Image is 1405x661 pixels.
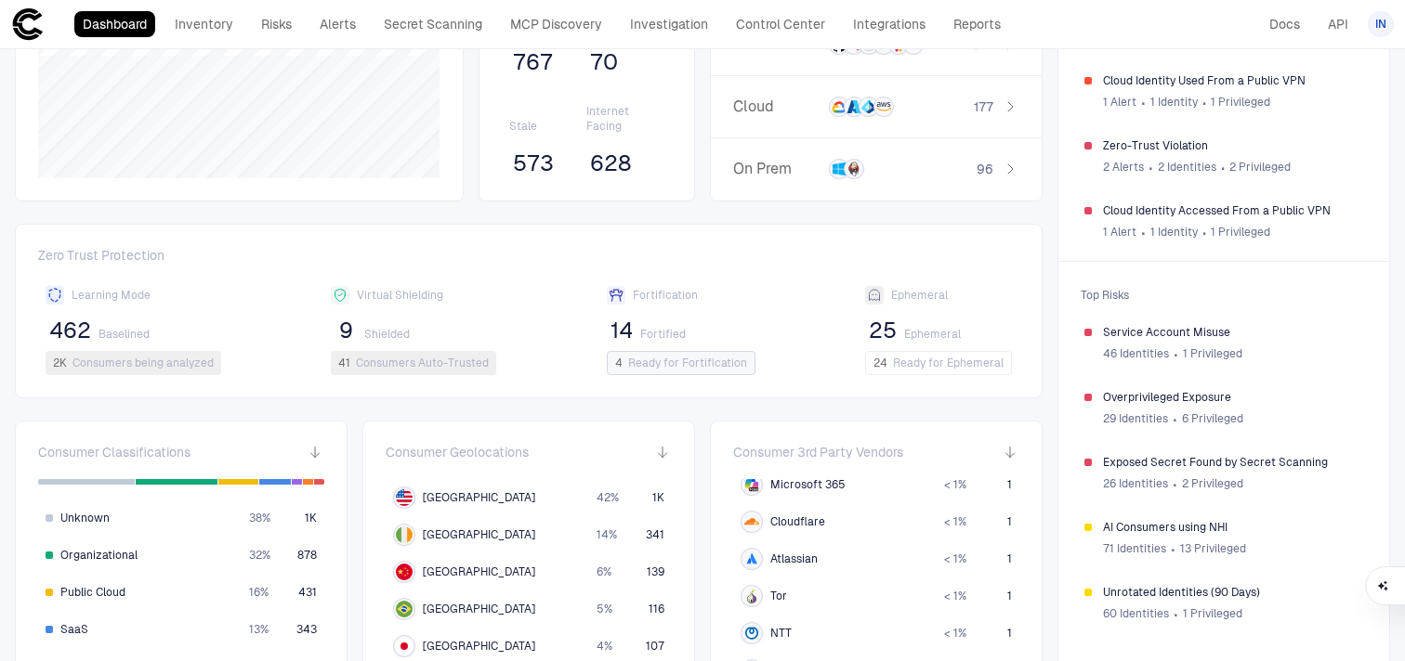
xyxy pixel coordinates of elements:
[513,149,554,177] span: 573
[1103,160,1144,175] span: 2 Alerts
[586,149,635,178] button: 628
[49,317,91,344] span: 462
[597,527,617,542] span: 14 %
[770,589,787,603] span: Tor
[38,247,1019,271] span: Zero Trust Protection
[1103,325,1363,340] span: Service Account Misuse
[1172,405,1178,433] span: ∙
[1148,153,1154,181] span: ∙
[249,511,270,525] span: 38 %
[1211,95,1270,110] span: 1 Privileged
[1007,514,1012,529] span: 1
[733,97,821,116] span: Cloud
[249,585,269,600] span: 16 %
[590,48,618,76] span: 70
[396,526,413,543] img: IE
[1007,551,1012,566] span: 1
[865,351,1012,375] button: 24Ready for Ephemeral
[597,564,611,579] span: 6 %
[1173,340,1179,368] span: ∙
[597,639,612,654] span: 4 %
[944,626,966,641] span: < 1 %
[74,11,155,37] a: Dashboard
[1375,17,1386,32] span: IN
[1103,606,1169,621] span: 60 Identities
[38,444,190,460] span: Consumer Classifications
[770,514,825,529] span: Cloudflare
[1103,138,1363,153] span: Zero-Trust Violation
[1172,470,1178,498] span: ∙
[597,490,619,505] span: 42 %
[1103,390,1363,405] span: Overprivileged Exposure
[423,564,535,579] span: [GEOGRAPHIC_DATA]
[502,11,611,37] a: MCP Discovery
[396,564,413,580] img: CN
[744,589,759,603] div: Tor
[770,477,846,492] span: Microsoft 365
[586,104,664,134] span: Internet Facing
[1103,411,1168,426] span: 29 Identities
[647,564,664,579] span: 139
[305,511,317,525] span: 1K‏
[744,514,759,529] div: Cloudflare
[728,11,834,37] a: Control Center
[1103,476,1168,491] span: 26 Identities
[166,11,242,37] a: Inventory
[423,527,535,542] span: [GEOGRAPHIC_DATA]
[1183,606,1242,621] span: 1 Privileged
[1182,476,1243,491] span: 2 Privileged
[1180,541,1246,556] span: 13 Privileged
[423,490,535,505] span: [GEOGRAPHIC_DATA]
[1070,277,1378,314] span: Top Risks
[891,288,948,303] span: Ephemeral
[357,288,443,303] span: Virtual Shielding
[46,316,95,345] button: 462
[1140,218,1147,246] span: ∙
[298,585,317,600] span: 431
[615,356,623,370] span: 4
[607,316,637,345] button: 14
[1103,585,1363,600] span: Unrotated Identities (90 Days)
[873,356,887,370] span: 24
[1007,477,1012,492] span: 1
[744,626,759,641] div: NTT
[633,288,698,303] span: Fortification
[339,317,353,344] span: 9
[423,602,535,616] span: [GEOGRAPHIC_DATA]
[1173,600,1179,628] span: ∙
[640,327,686,342] span: Fortified
[893,356,1004,370] span: Ready for Ephemeral
[944,551,966,566] span: < 1 %
[611,317,633,344] span: 14
[509,47,557,77] button: 767
[944,589,966,603] span: < 1 %
[249,548,270,563] span: 32 %
[622,11,716,37] a: Investigation
[590,149,631,177] span: 628
[1103,203,1363,218] span: Cloud Identity Accessed From a Public VPN
[1211,225,1270,240] span: 1 Privileged
[1007,626,1012,641] span: 1
[1261,11,1308,37] a: Docs
[72,288,151,303] span: Learning Mode
[744,551,759,566] div: Atlassian
[509,119,587,134] span: Stale
[1103,541,1166,556] span: 71 Identities
[733,160,821,178] span: On Prem
[845,11,934,37] a: Integrations
[770,551,818,566] span: Atlassian
[60,511,110,525] span: Unknown
[1103,225,1136,240] span: 1 Alert
[1150,225,1198,240] span: 1 Identity
[1103,346,1169,361] span: 46 Identities
[1158,160,1216,175] span: 2 Identities
[331,316,361,345] button: 9
[423,639,535,654] span: [GEOGRAPHIC_DATA]
[646,527,664,542] span: 341
[586,47,622,77] button: 70
[513,48,553,76] span: 767
[296,622,317,637] span: 343
[375,11,491,37] a: Secret Scanning
[1368,11,1394,37] button: IN
[945,11,1009,37] a: Reports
